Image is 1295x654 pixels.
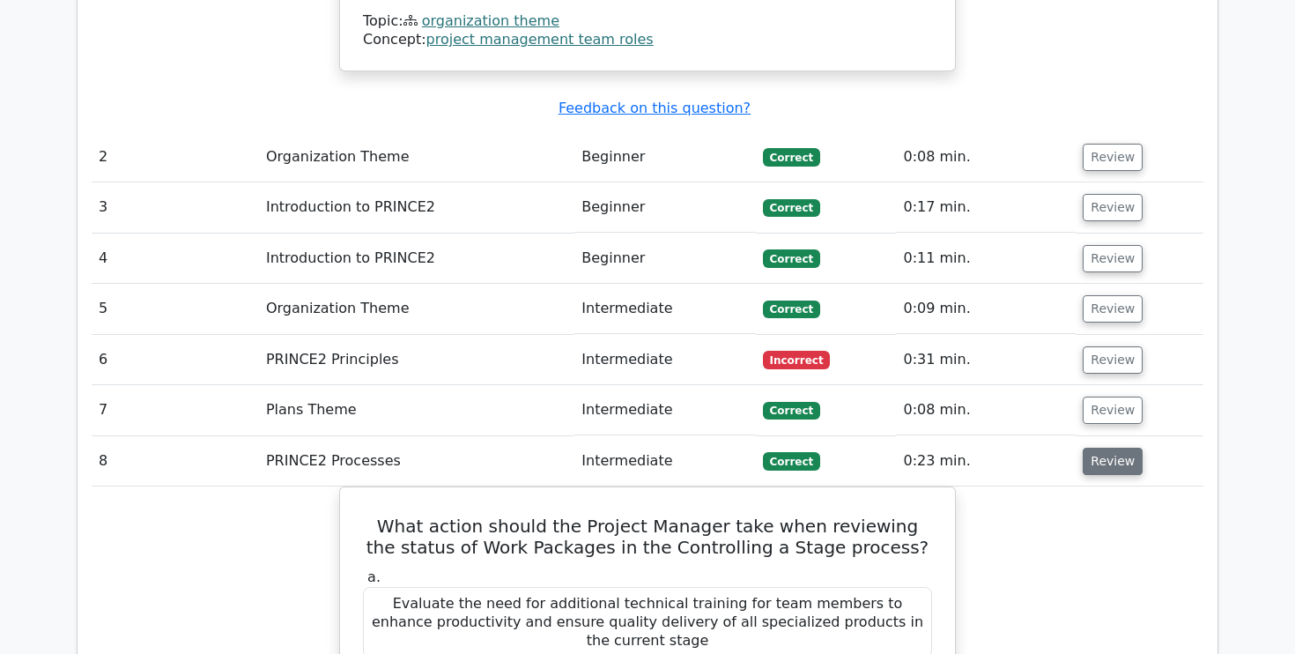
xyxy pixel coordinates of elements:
button: Review [1083,144,1143,171]
td: Introduction to PRINCE2 [259,182,574,233]
a: organization theme [422,12,559,29]
button: Review [1083,346,1143,374]
td: 0:31 min. [896,335,1076,385]
td: 0:08 min. [896,132,1076,182]
td: Intermediate [574,335,755,385]
span: Correct [763,452,820,470]
span: Correct [763,301,820,318]
button: Review [1083,194,1143,221]
td: Organization Theme [259,284,574,334]
span: Correct [763,148,820,166]
td: Beginner [574,234,755,284]
button: Review [1083,397,1143,424]
td: PRINCE2 Processes [259,436,574,487]
td: Beginner [574,182,755,233]
td: 8 [92,436,259,487]
span: Incorrect [763,351,831,368]
span: Correct [763,402,820,420]
td: 0:23 min. [896,436,1076,487]
td: Intermediate [574,284,755,334]
td: Beginner [574,132,755,182]
td: 2 [92,132,259,182]
button: Review [1083,295,1143,323]
td: Plans Theme [259,385,574,435]
div: Topic: [363,12,932,31]
td: 0:09 min. [896,284,1076,334]
td: 0:17 min. [896,182,1076,233]
h5: What action should the Project Manager take when reviewing the status of Work Packages in the Con... [361,516,934,558]
button: Review [1083,245,1143,272]
a: Feedback on this question? [559,100,751,116]
td: 7 [92,385,259,435]
td: 6 [92,335,259,385]
td: 3 [92,182,259,233]
span: Correct [763,249,820,267]
a: project management team roles [426,31,654,48]
td: PRINCE2 Principles [259,335,574,385]
button: Review [1083,448,1143,475]
td: Intermediate [574,436,755,487]
td: Organization Theme [259,132,574,182]
td: 0:11 min. [896,234,1076,284]
span: a. [367,569,381,585]
td: Intermediate [574,385,755,435]
td: 5 [92,284,259,334]
td: 4 [92,234,259,284]
td: Introduction to PRINCE2 [259,234,574,284]
span: Correct [763,199,820,217]
td: 0:08 min. [896,385,1076,435]
div: Concept: [363,31,932,49]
